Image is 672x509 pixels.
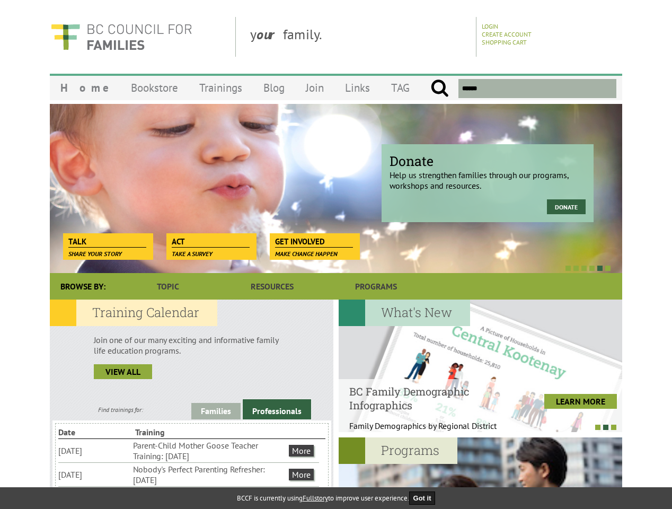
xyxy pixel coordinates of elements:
[191,403,241,419] a: Families
[94,335,289,356] p: Join one of our many exciting and informative family life education programs.
[334,75,381,100] a: Links
[189,75,253,100] a: Trainings
[547,199,586,214] a: Donate
[50,406,191,414] div: Find trainings for:
[324,273,428,300] a: Programs
[166,233,255,248] a: Act Take a survey
[349,420,508,442] p: Family Demographics by Regional District Th...
[275,236,353,248] span: Get Involved
[243,399,311,419] a: Professionals
[50,75,120,100] a: Home
[133,463,287,486] li: Nobody's Perfect Parenting Refresher: [DATE]
[50,300,217,326] h2: Training Calendar
[289,469,314,480] a: More
[133,439,287,462] li: Parent-Child Mother Goose Teacher Training: [DATE]
[220,273,324,300] a: Resources
[275,250,338,258] span: Make change happen
[172,250,213,258] span: Take a survey
[58,468,131,481] li: [DATE]
[295,75,334,100] a: Join
[339,437,457,464] h2: Programs
[390,152,586,170] span: Donate
[242,17,476,57] div: y family.
[172,236,250,248] span: Act
[116,273,220,300] a: Topic
[50,273,116,300] div: Browse By:
[289,445,314,457] a: More
[430,79,449,98] input: Submit
[253,75,295,100] a: Blog
[482,22,498,30] a: Login
[270,233,358,248] a: Get Involved Make change happen
[68,250,122,258] span: Share your story
[544,394,617,409] a: LEARN MORE
[339,300,470,326] h2: What's New
[303,494,328,503] a: Fullstory
[381,75,420,100] a: TAG
[257,25,283,43] strong: our
[482,38,527,46] a: Shopping Cart
[120,75,189,100] a: Bookstore
[50,17,193,57] img: BC Council for FAMILIES
[135,426,210,438] li: Training
[390,161,586,191] p: Help us strengthen families through our programs, workshops and resources.
[63,233,152,248] a: Talk Share your story
[58,444,131,457] li: [DATE]
[94,364,152,379] a: view all
[349,384,508,412] h4: BC Family Demographic Infographics
[409,492,436,505] button: Got it
[68,236,146,248] span: Talk
[482,30,532,38] a: Create Account
[58,426,133,438] li: Date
